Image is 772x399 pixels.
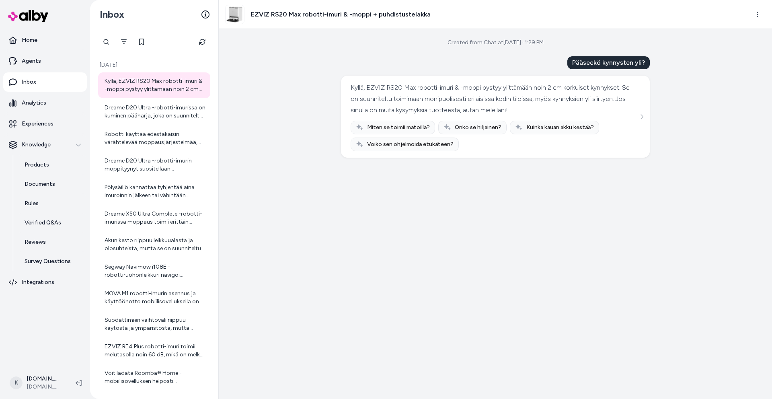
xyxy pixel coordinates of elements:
p: Reviews [25,238,46,246]
h2: Inbox [100,8,124,21]
div: Voit ladata Roomba® Home -mobiilisovelluksen helposti älypuhelimeesi tai tablettiisi. Toimi näin:... [105,369,205,385]
div: Pääseekö kynnysten yli? [567,56,650,69]
button: See more [637,112,647,121]
a: Dreame D20 Ultra -robotti-imurissa on kuminen pääharja, joka on suunniteltu vähentämään karvojen ... [98,99,210,125]
span: [DOMAIN_NAME] [27,383,63,391]
span: Miten se toimii matoilla? [367,123,430,132]
a: Pölysäiliö kannattaa tyhjentää aina imuroinnin jälkeen tai vähintään säännöllisesti, jotta imurin... [98,179,210,204]
div: Suodattimien vaihtoväli riippuu käytöstä ja ympäristöstä, mutta yleisesti suositellaan vaihtamaan... [105,316,205,332]
div: Dreame D20 Ultra -robotti-imurin moppityynyt suositellaan vaihdettavaksi noin 1–3 kuukauden välei... [105,157,205,173]
p: Experiences [22,120,53,128]
div: Created from Chat at [DATE] · 1:29 PM [448,39,544,47]
p: Products [25,161,49,169]
div: Dreame X50 Ultra Complete -robotti-imurissa moppaus toimii erittäin tehokkaasti ja älykkäästi. Si... [105,210,205,226]
p: Integrations [22,278,54,286]
div: Akun kesto riippuu leikkuualasta ja olosuhteista, mutta se on suunniteltu kestämään useita leikku... [105,237,205,253]
p: Documents [25,180,55,188]
a: Documents [16,175,87,194]
button: Refresh [194,34,210,50]
div: Pölysäiliö kannattaa tyhjentää aina imuroinnin jälkeen tai vähintään säännöllisesti, jotta imurin... [105,183,205,199]
div: Segway Navimow i108E -robottiruohonleikkuri navigoi nurmikolla täysin rajalangattomasti hyödyntäe... [105,263,205,279]
a: Agents [3,51,87,71]
div: Dreame D20 Ultra -robotti-imurissa on kuminen pääharja, joka on suunniteltu vähentämään karvojen ... [105,104,205,120]
p: [DOMAIN_NAME] Shopify [27,375,63,383]
a: Kyllä, EZVIZ RS20 Max robotti-imuri & -moppi pystyy ylittämään noin 2 cm korkuiset kynnykset. Se ... [98,72,210,98]
p: Rules [25,199,39,208]
h3: EZVIZ RS20 Max robotti-imuri & -moppi + puhdistustelakka [251,10,431,19]
a: Reviews [16,232,87,252]
span: K [10,376,23,389]
a: Suodattimien vaihtoväli riippuu käytöstä ja ympäristöstä, mutta yleisesti suositellaan vaihtamaan... [98,311,210,337]
a: Products [16,155,87,175]
a: Segway Navimow i108E -robottiruohonleikkuri navigoi nurmikolla täysin rajalangattomasti hyödyntäe... [98,258,210,284]
button: K[DOMAIN_NAME] Shopify[DOMAIN_NAME] [5,370,69,396]
a: Dreame X50 Ultra Complete -robotti-imurissa moppaus toimii erittäin tehokkaasti ja älykkäästi. Si... [98,205,210,231]
div: EZVIZ RE4 Plus robotti-imuri toimii melutasolla noin 60 dB, mikä on melko normaali taso robotti-i... [105,343,205,359]
p: Agents [22,57,41,65]
p: [DATE] [98,61,210,69]
div: Kyllä, EZVIZ RS20 Max robotti-imuri & -moppi pystyy ylittämään noin 2 cm korkuiset kynnykset. Se ... [105,77,205,93]
div: Robotti käyttää edestakaisin värähtelevää moppausjärjestelmää, joka jäljittelee manuaalista moppa... [105,130,205,146]
a: Rules [16,194,87,213]
div: MOVA M1 robotti-imurin asennus ja käyttöönotto mobiilisovelluksella on melko helppoa. Tässä yleis... [105,290,205,306]
a: EZVIZ RE4 Plus robotti-imuri toimii melutasolla noin 60 dB, mikä on melko normaali taso robotti-i... [98,338,210,364]
a: Akun kesto riippuu leikkuualasta ja olosuhteista, mutta se on suunniteltu kestämään useita leikku... [98,232,210,257]
span: Kuinka kauan akku kestää? [526,123,594,132]
a: Analytics [3,93,87,113]
a: Integrations [3,273,87,292]
a: Survey Questions [16,252,87,271]
div: Kyllä, EZVIZ RS20 Max robotti-imuri & -moppi pystyy ylittämään noin 2 cm korkuiset kynnykset. Se ... [351,82,638,116]
a: Experiences [3,114,87,134]
span: Voiko sen ohjelmoida etukäteen? [367,140,454,148]
button: Filter [116,34,132,50]
a: Dreame D20 Ultra -robotti-imurin moppityynyt suositellaan vaihdettavaksi noin 1–3 kuukauden välei... [98,152,210,178]
a: MOVA M1 robotti-imurin asennus ja käyttöönotto mobiilisovelluksella on melko helppoa. Tässä yleis... [98,285,210,311]
a: Voit ladata Roomba® Home -mobiilisovelluksen helposti älypuhelimeesi tai tablettiisi. Toimi näin:... [98,364,210,390]
img: EZVIZ_RS20_Max_main_1.jpg [226,5,244,24]
p: Analytics [22,99,46,107]
p: Home [22,36,37,44]
button: Knowledge [3,135,87,154]
p: Knowledge [22,141,51,149]
a: Robotti käyttää edestakaisin värähtelevää moppausjärjestelmää, joka jäljittelee manuaalista moppa... [98,125,210,151]
a: Verified Q&As [16,213,87,232]
span: Onko se hiljainen? [455,123,501,132]
a: Home [3,31,87,50]
p: Inbox [22,78,36,86]
p: Verified Q&As [25,219,61,227]
img: alby Logo [8,10,48,22]
p: Survey Questions [25,257,71,265]
a: Inbox [3,72,87,92]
